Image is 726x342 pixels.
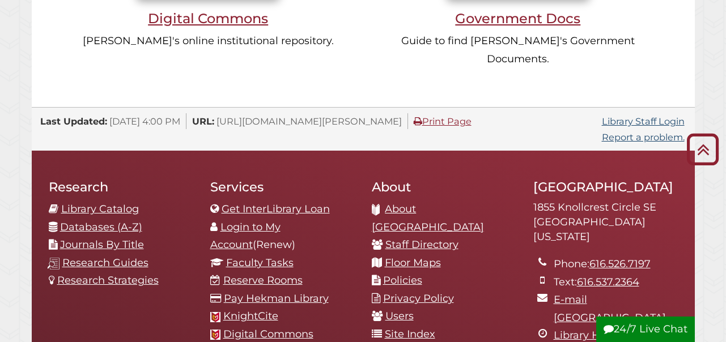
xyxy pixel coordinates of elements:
a: Users [385,310,414,322]
span: URL: [192,116,214,127]
li: Phone: [554,255,678,273]
p: Guide to find [PERSON_NAME]'s Government Documents. [377,32,658,68]
li: (Renew) [210,219,355,254]
a: KnightCite [223,310,278,322]
a: Policies [383,274,422,287]
li: Text: [554,273,678,292]
a: E-mail [GEOGRAPHIC_DATA] [554,293,666,324]
a: Library Catalog [61,203,139,215]
a: 616.526.7197 [589,258,651,270]
span: [DATE] 4:00 PM [109,116,180,127]
span: [URL][DOMAIN_NAME][PERSON_NAME] [216,116,402,127]
a: Research Guides [62,256,148,269]
a: Faculty Tasks [226,256,294,269]
h2: Services [210,179,355,195]
img: Calvin favicon logo [210,330,220,340]
a: Reserve Rooms [223,274,303,287]
a: Library Staff Login [602,116,685,127]
h3: Digital Commons [68,10,349,27]
h2: [GEOGRAPHIC_DATA] [533,179,678,195]
a: Login to My Account [210,221,281,251]
address: 1855 Knollcrest Circle SE [GEOGRAPHIC_DATA][US_STATE] [533,200,678,244]
a: Site Index [385,328,435,340]
a: Staff Directory [385,238,458,251]
a: Report a problem. [602,131,685,143]
a: Journals By Title [60,238,144,251]
i: Print Page [414,117,422,126]
img: Calvin favicon logo [210,312,220,322]
a: Floor Maps [385,256,441,269]
h2: Research [49,179,193,195]
a: Databases (A-Z) [60,221,142,233]
p: [PERSON_NAME]'s online institutional repository. [68,32,349,50]
a: Digital Commons [223,328,313,340]
a: Back to Top [682,140,723,159]
h3: Government Docs [377,10,658,27]
a: Pay Hekman Library [224,292,329,305]
a: Library Hours [554,329,622,341]
a: Get InterLibrary Loan [222,203,330,215]
a: Print Page [414,116,472,127]
h2: About [372,179,516,195]
span: Last Updated: [40,116,107,127]
img: research-guides-icon-white_37x37.png [48,258,60,270]
a: About [GEOGRAPHIC_DATA] [372,203,484,233]
a: 616.537.2364 [577,276,639,288]
a: Research Strategies [57,274,159,287]
a: Privacy Policy [383,292,454,305]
